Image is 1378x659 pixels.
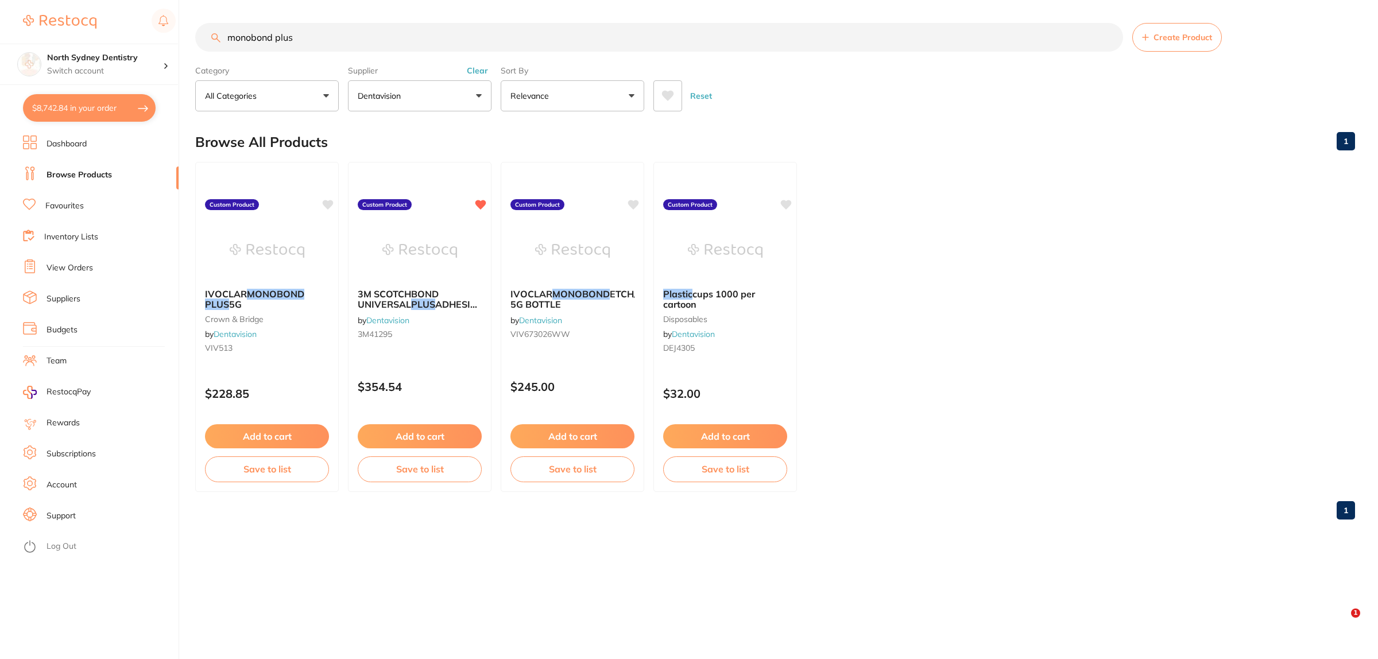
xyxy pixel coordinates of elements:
a: Team [47,355,67,367]
span: by [510,315,562,325]
button: Clear [463,65,491,76]
img: North Sydney Dentistry [18,53,41,76]
a: View Orders [47,262,93,274]
input: Search Products [195,23,1123,52]
span: ADHESIVE BOTTLE REFILL (3X 5ML) [358,299,483,320]
span: by [358,315,409,325]
img: Plastic cups 1000 per cartoon [688,222,762,280]
a: Budgets [47,324,78,336]
a: Account [47,479,77,491]
button: Reset [687,80,715,111]
img: 3M SCOTCHBOND UNIVERSAL PLUS ADHESIVE BOTTLE REFILL (3X 5ML) [382,222,457,280]
span: by [205,329,257,339]
p: $32.00 [663,387,787,400]
p: $354.54 [358,380,482,393]
span: ETCH/PRIME 5G BOTTLE [510,288,666,310]
a: Rewards [47,417,80,429]
button: Relevance [501,80,644,111]
b: 3M SCOTCHBOND UNIVERSAL PLUS ADHESIVE BOTTLE REFILL (3X 5ML) [358,289,482,310]
button: Save to list [205,456,329,482]
a: Subscriptions [47,448,96,460]
b: IVOCLAR MONOBOND PLUS 5G [205,289,329,310]
a: 1 [1337,499,1355,522]
a: Log Out [47,541,76,552]
button: Add to cart [663,424,787,448]
label: Sort By [501,65,644,76]
img: Restocq Logo [23,15,96,29]
span: VIV513 [205,343,233,353]
p: Dentavision [358,90,405,102]
span: VIV673026WW [510,329,570,339]
a: Dentavision [214,329,257,339]
span: IVOCLAR [510,288,552,300]
small: disposables [663,315,787,324]
label: Custom Product [510,199,564,211]
span: 3M SCOTCHBOND UNIVERSAL [358,288,439,310]
button: Log Out [23,538,175,556]
em: MONOBOND [247,288,304,300]
button: Save to list [358,456,482,482]
span: RestocqPay [47,386,91,398]
button: $8,742.84 in your order [23,94,156,122]
img: IVOCLAR MONOBOND ETCH/PRIME 5G BOTTLE [535,222,610,280]
button: Create Product [1132,23,1222,52]
button: Dentavision [348,80,491,111]
a: Browse Products [47,169,112,181]
span: DEJ4305 [663,343,695,353]
label: Custom Product [663,199,717,211]
em: Plastic [663,288,692,300]
p: All Categories [205,90,261,102]
img: IVOCLAR MONOBOND PLUS 5G [230,222,304,280]
button: Add to cart [510,424,634,448]
small: crown & bridge [205,315,329,324]
h2: Browse All Products [195,134,328,150]
a: Dentavision [519,315,562,325]
button: Save to list [663,456,787,482]
button: Add to cart [358,424,482,448]
h4: North Sydney Dentistry [47,52,163,64]
a: Inventory Lists [44,231,98,243]
img: RestocqPay [23,386,37,399]
button: All Categories [195,80,339,111]
a: RestocqPay [23,386,91,399]
p: $228.85 [205,387,329,400]
span: by [663,329,715,339]
button: Save to list [510,456,634,482]
b: IVOCLAR MONOBOND ETCH/PRIME 5G BOTTLE [510,289,634,310]
a: Restocq Logo [23,9,96,35]
p: Switch account [47,65,163,77]
button: Add to cart [205,424,329,448]
a: 1 [1337,130,1355,153]
label: Custom Product [358,199,412,211]
p: Relevance [510,90,553,102]
a: Favourites [45,200,84,212]
p: $245.00 [510,380,634,393]
em: MONOBOND [552,288,610,300]
label: Supplier [348,65,491,76]
a: Dashboard [47,138,87,150]
span: 1 [1351,608,1360,618]
span: cups 1000 per cartoon [663,288,755,310]
a: Dentavision [672,329,715,339]
a: Support [47,510,76,522]
em: PLUS [205,299,229,310]
a: Dentavision [366,315,409,325]
span: IVOCLAR [205,288,247,300]
a: Suppliers [47,293,80,305]
span: 5G [229,299,242,310]
em: PLUS [411,299,435,310]
span: Create Product [1154,33,1212,42]
span: 3M41295 [358,329,392,339]
iframe: Intercom live chat [1327,608,1355,636]
label: Custom Product [205,199,259,211]
label: Category [195,65,339,76]
b: Plastic cups 1000 per cartoon [663,289,787,310]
